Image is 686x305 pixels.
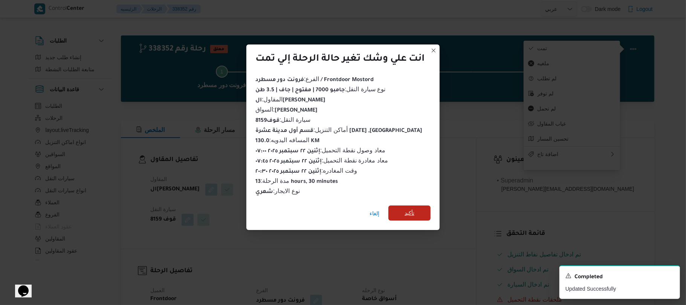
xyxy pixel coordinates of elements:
span: معاد وصول نقطة التحميل : [255,147,385,153]
b: قسم أول مدينة عشرة [DATE] ,[GEOGRAPHIC_DATA] [255,128,422,134]
iframe: chat widget [8,275,32,297]
button: تأكيد [388,205,431,221]
span: إلغاء [370,209,379,218]
button: إلغاء [367,206,382,221]
span: المقاول : [255,96,325,103]
b: 13 hours, 30 minutes [255,179,338,185]
span: نوع سيارة النقل : [255,86,385,92]
b: فرونت دور مسطرد / Frontdoor Mostord [255,77,374,83]
span: تأكيد [405,208,414,218]
button: Closes this modal window [429,46,438,55]
b: [PERSON_NAME] [275,108,318,114]
span: نوع الايجار : [255,188,300,194]
b: جامبو 7000 | مفتوح | جاف | 3.5 طن [255,87,345,93]
span: مدة الرحلة : [255,178,338,184]
span: Completed [574,273,603,282]
b: 130.0 KM [255,138,319,144]
span: أماكن التنزيل : [255,127,422,133]
b: إثنين ٢٢ سبتمبر ٢٠٢٥ ٠٧:٤٥ [255,159,322,165]
span: سيارة النقل : [255,116,310,123]
span: الفرع : [255,76,374,82]
p: Updated Successfully [565,285,674,293]
b: إثنين ٢٢ سبتمبر ٢٠٢٥ ٠٧:٠٠ [255,149,320,155]
div: Notification [565,272,674,282]
b: إثنين ٢٢ سبتمبر ٢٠٢٥ ٢٠:٣٠ [255,169,321,175]
b: شهري [255,189,273,195]
span: السواق : [255,106,318,113]
b: ال[PERSON_NAME] [255,98,325,104]
b: قوف8159 [255,118,280,124]
span: المسافه اليدويه : [255,137,319,143]
div: انت علي وشك تغير حالة الرحلة إلي تمت [255,54,425,66]
span: معاد مغادرة نقطة التحميل : [255,157,388,164]
span: وقت المغادره : [255,167,357,174]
